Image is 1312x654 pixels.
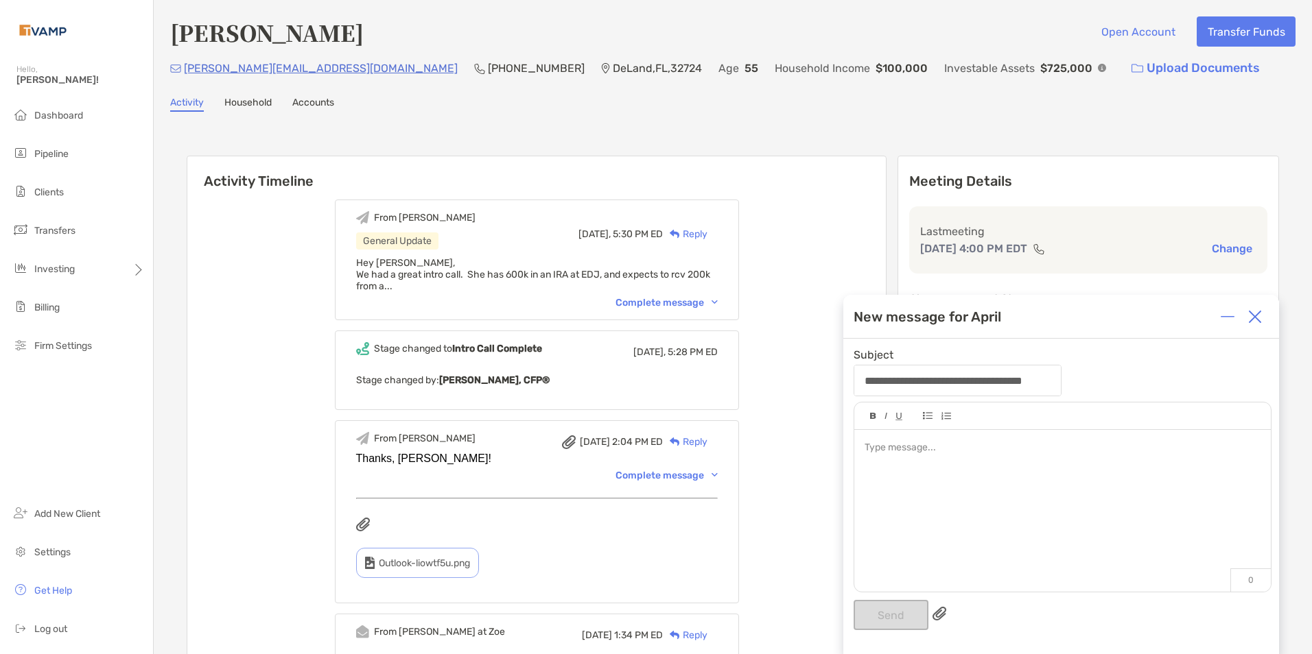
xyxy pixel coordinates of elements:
button: Open Account [1090,16,1186,47]
img: Event icon [356,342,369,355]
a: Activity [170,97,204,112]
p: Age [718,60,739,77]
span: Billing [34,302,60,313]
div: From [PERSON_NAME] [374,433,476,444]
button: Change [1208,241,1256,256]
h6: Activity Timeline [187,156,886,189]
div: Complete message [616,297,718,308]
p: 0 [1230,568,1271,592]
img: Editor control icon [885,413,887,420]
b: [PERSON_NAME], CFP® [439,374,550,386]
span: Clients [34,186,64,198]
img: Editor control icon [923,412,933,420]
span: [DATE], [578,228,611,240]
button: Transfer Funds [1197,16,1296,47]
span: Dashboard [34,110,83,121]
span: Hey [PERSON_NAME], We had a great intro call. She has 600k in an IRA at EDJ, and expects to rcv 2... [356,257,710,292]
a: Household [224,97,272,112]
p: [DATE] 4:00 PM EDT [920,240,1027,257]
img: attachment [562,435,576,449]
img: Chevron icon [712,300,718,304]
img: logout icon [12,620,29,636]
img: get-help icon [12,581,29,598]
p: $100,000 [876,60,928,77]
img: button icon [1132,64,1143,73]
img: pipeline icon [12,145,29,161]
a: Accounts [292,97,334,112]
img: Reply icon [670,437,680,446]
img: billing icon [12,298,29,315]
span: Log out [34,623,67,635]
img: communication type [1033,243,1045,254]
div: Stage changed to [374,343,542,354]
div: From [PERSON_NAME] [374,212,476,223]
div: New message for April [854,308,1001,325]
div: Reply [663,628,707,642]
img: Close [1248,310,1262,324]
span: [DATE] [580,436,610,448]
b: Intro Call Complete [452,343,542,354]
img: Reply icon [670,230,680,239]
p: Meeting Details [909,173,1267,190]
p: Last meeting [920,223,1256,240]
img: type [365,557,375,569]
span: [DATE], [633,346,666,358]
img: Chevron icon [712,473,718,477]
span: [DATE] [582,629,612,641]
img: Reply icon [670,631,680,640]
p: [PHONE_NUMBER] [488,60,585,77]
div: From [PERSON_NAME] at Zoe [374,626,505,638]
img: attachments [356,518,370,531]
span: Outlook-liowtf5u.png [379,557,470,569]
p: Change prospect Stage [909,290,1267,307]
img: Zoe Logo [16,5,69,55]
img: Info Icon [1098,64,1106,72]
img: firm-settings icon [12,337,29,353]
span: 5:30 PM ED [613,228,663,240]
span: Firm Settings [34,340,92,352]
div: Thanks, [PERSON_NAME]! [356,452,718,465]
span: Pipeline [34,148,69,160]
span: Transfers [34,225,75,237]
div: General Update [356,232,438,250]
a: Upload Documents [1123,53,1269,83]
div: Reply [663,227,707,241]
img: Expand or collapse [1221,310,1234,324]
h4: [PERSON_NAME] [170,16,364,48]
img: Email Icon [170,64,181,73]
span: Investing [34,263,75,275]
img: paperclip attachments [933,607,946,620]
img: Phone Icon [474,63,485,74]
span: Settings [34,546,71,558]
p: DeLand , FL , 32724 [613,60,702,77]
p: Investable Assets [944,60,1035,77]
img: dashboard icon [12,106,29,123]
span: Add New Client [34,508,100,520]
img: Editor control icon [870,413,876,420]
img: Editor control icon [895,413,902,420]
p: Household Income [775,60,870,77]
img: settings icon [12,543,29,559]
span: 2:04 PM ED [612,436,663,448]
span: [PERSON_NAME]! [16,74,145,86]
div: Complete message [616,470,718,481]
p: 55 [745,60,758,77]
span: 5:28 PM ED [668,346,718,358]
p: [PERSON_NAME][EMAIL_ADDRESS][DOMAIN_NAME] [184,60,458,77]
img: investing icon [12,260,29,276]
span: Get Help [34,585,72,596]
p: $725,000 [1040,60,1092,77]
img: Location Icon [601,63,610,74]
img: transfers icon [12,221,29,238]
img: clients icon [12,183,29,199]
span: 1:34 PM ED [614,629,663,641]
img: add_new_client icon [12,505,29,521]
img: Event icon [356,432,369,445]
img: Event icon [356,625,369,638]
p: Stage changed by: [356,372,718,389]
img: Event icon [356,211,369,224]
label: Subject [854,349,893,361]
img: Editor control icon [941,412,951,420]
div: Reply [663,435,707,449]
